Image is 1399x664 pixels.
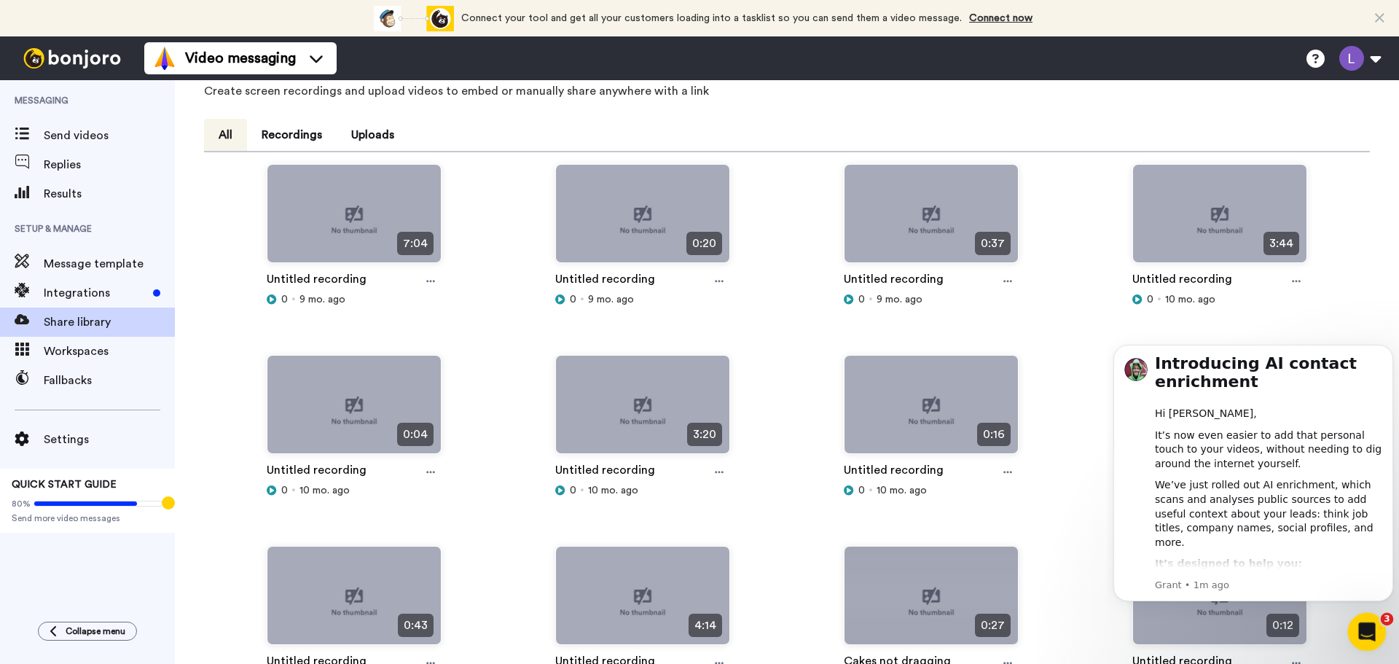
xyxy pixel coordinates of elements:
a: Untitled recording [267,270,367,292]
img: bj-logo-header-white.svg [17,48,127,69]
span: 0:43 [398,614,434,637]
img: no-thumbnail.jpg [267,165,441,275]
div: 9 mo. ago [267,292,442,307]
span: Video messaging [185,48,296,69]
span: 3:20 [687,423,722,446]
img: vm-color.svg [153,47,176,70]
div: 9 mo. ago [844,292,1019,307]
span: Send more video messages [12,512,163,524]
span: 0:37 [975,232,1011,255]
span: 3 [1381,613,1394,626]
span: 7:04 [397,232,434,255]
img: no-thumbnail.jpg [556,165,729,275]
span: 0:16 [977,423,1011,446]
img: no-thumbnail.jpg [845,547,1018,657]
div: 10 mo. ago [267,483,442,498]
img: no-thumbnail.jpg [1133,165,1306,275]
span: 0 [858,292,865,307]
span: 3:44 [1263,232,1299,255]
span: QUICK START GUIDE [12,480,117,490]
img: no-thumbnail.jpg [267,356,441,466]
span: Share library [44,313,175,331]
div: animation [374,6,454,31]
div: Tooltip anchor [162,496,175,509]
span: 0 [281,292,288,307]
span: Message template [44,255,175,273]
a: Untitled recording [844,270,944,292]
span: Settings [44,431,175,448]
a: Connect now [969,13,1032,23]
span: 0 [1147,292,1153,307]
span: 0 [858,483,865,498]
a: Untitled recording [555,270,655,292]
span: Connect your tool and get all your customers loading into a tasklist so you can send them a video... [461,13,962,23]
span: Results [44,185,175,203]
span: 4:14 [689,614,722,637]
iframe: Intercom live chat [1348,613,1387,652]
span: 0:20 [686,232,722,255]
img: no-thumbnail.jpg [845,165,1018,275]
span: Collapse menu [66,625,125,637]
span: 0:04 [397,423,434,446]
img: no-thumbnail.jpg [845,356,1018,466]
a: Untitled recording [555,461,655,483]
span: 0 [570,483,576,498]
span: 80% [12,498,31,509]
button: Recordings [247,119,337,151]
button: Collapse menu [38,622,137,641]
div: 9 mo. ago [555,292,730,307]
span: 0 [570,292,576,307]
button: Uploads [337,119,409,151]
div: 10 mo. ago [844,483,1019,498]
span: Integrations [44,284,147,302]
div: 10 mo. ago [1132,292,1307,307]
button: All [204,119,247,151]
span: Workspaces [44,343,175,360]
span: Fallbacks [44,372,175,389]
img: no-thumbnail.jpg [556,356,729,466]
a: Untitled recording [844,461,944,483]
img: no-thumbnail.jpg [556,547,729,657]
iframe: Intercom notifications message [1108,327,1399,657]
img: no-thumbnail.jpg [267,547,441,657]
div: 10 mo. ago [555,483,730,498]
span: 0 [281,483,288,498]
a: Untitled recording [1132,270,1232,292]
span: 0:27 [975,614,1011,637]
span: Send videos [44,127,175,144]
span: Replies [44,156,175,173]
a: Untitled recording [267,461,367,483]
p: Create screen recordings and upload videos to embed or manually share anywhere with a link [204,82,1370,100]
